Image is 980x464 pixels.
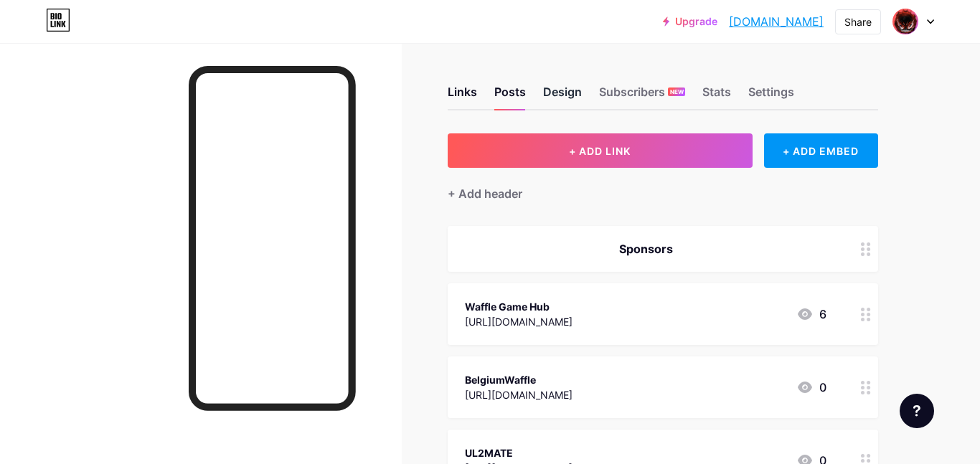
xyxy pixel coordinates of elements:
[892,8,919,35] img: m1ck3y_24
[465,314,573,329] div: [URL][DOMAIN_NAME]
[543,83,582,109] div: Design
[796,306,826,323] div: 6
[448,83,477,109] div: Links
[569,145,631,157] span: + ADD LINK
[465,445,573,460] div: UL2MATE
[448,133,753,168] button: + ADD LINK
[764,133,878,168] div: + ADD EMBED
[670,87,684,96] span: NEW
[702,83,731,109] div: Stats
[729,13,824,30] a: [DOMAIN_NAME]
[465,240,826,257] div: Sponsors
[599,83,685,109] div: Subscribers
[465,299,573,314] div: Waffle Game Hub
[748,83,794,109] div: Settings
[663,16,717,27] a: Upgrade
[465,387,573,402] div: [URL][DOMAIN_NAME]
[494,83,526,109] div: Posts
[844,14,872,29] div: Share
[796,379,826,396] div: 0
[465,372,573,387] div: BelgiumWaffle
[448,185,522,202] div: + Add header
